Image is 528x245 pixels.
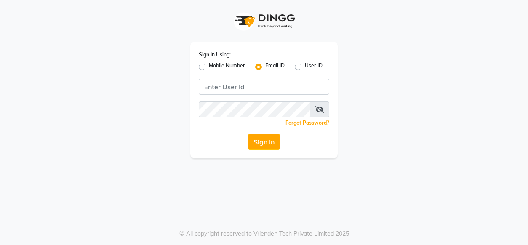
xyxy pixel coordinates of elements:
[248,134,280,150] button: Sign In
[199,51,231,59] label: Sign In Using:
[285,120,329,126] a: Forgot Password?
[209,62,245,72] label: Mobile Number
[265,62,285,72] label: Email ID
[230,8,298,33] img: logo1.svg
[305,62,323,72] label: User ID
[199,101,310,117] input: Username
[199,79,329,95] input: Username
